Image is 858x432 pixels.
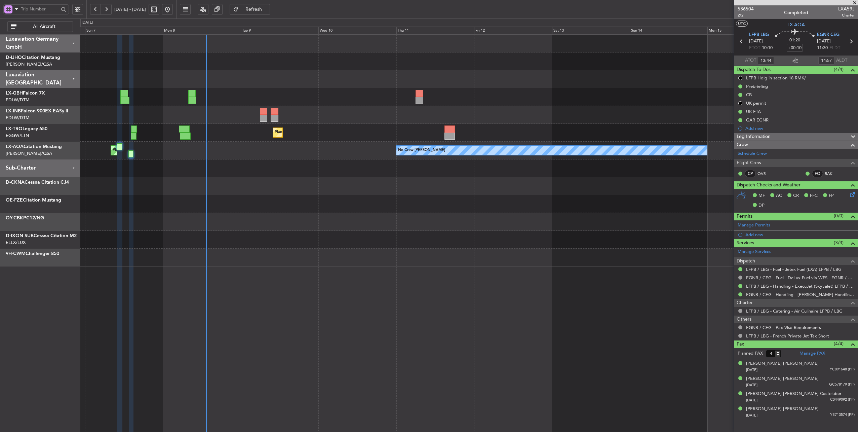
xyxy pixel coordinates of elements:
span: FFC [810,192,818,199]
a: D-IJHOCitation Mustang [6,55,60,60]
span: YE713574 (PP) [830,412,855,418]
div: UK ETA [746,109,761,114]
div: Prebriefing [746,83,768,89]
span: ATOT [745,57,756,64]
a: OE-FZECitation Mustang [6,198,61,203]
a: QVS [757,171,773,177]
span: Pax [737,340,744,348]
span: D-IJHO [6,55,22,60]
div: LFPB Hdlg in section 18 RMK/ [746,75,806,81]
div: [PERSON_NAME] [PERSON_NAME] Casteluber [746,391,842,397]
a: D-IXON SUBCessna Citation M2 [6,233,77,238]
div: [PERSON_NAME] [PERSON_NAME] [746,360,819,367]
span: Refresh [240,7,268,12]
span: [DATE] [746,367,757,372]
span: LX-AOA [6,144,24,149]
a: [PERSON_NAME]/QSA [6,61,52,67]
span: D-IXON SUB [6,233,34,238]
a: Schedule Crew [738,150,767,157]
span: LFPB LBG [749,32,769,38]
span: FP [829,192,834,199]
span: Dispatch [737,257,755,265]
div: [PERSON_NAME] [PERSON_NAME] [746,375,819,382]
a: OY-CBKPC12/NG [6,216,44,220]
span: 11:30 [817,45,828,51]
a: EDLW/DTM [6,115,30,121]
span: 01:20 [789,37,800,44]
input: --:-- [818,57,834,65]
div: Add new [745,232,855,238]
span: YC091648 (PP) [830,367,855,372]
span: (3/3) [834,239,844,246]
span: Leg Information [737,133,771,141]
span: [DATE] [746,413,757,418]
a: LFPB / LBG - Handling - ExecuJet (Skyvalet) LFPB / LBG [746,283,855,289]
a: 9H-CWMChallenger 850 [6,251,59,256]
a: Manage PAX [799,350,825,357]
span: Crew [737,141,748,149]
span: (4/4) [834,340,844,347]
div: Mon 15 [707,27,785,35]
div: Mon 8 [163,27,240,35]
span: [DATE] [749,38,763,45]
label: Planned PAX [738,350,763,357]
div: Thu 11 [396,27,474,35]
span: 536504 [738,5,754,12]
span: DP [758,202,765,209]
a: Manage Services [738,249,771,255]
div: Wed 10 [318,27,396,35]
div: [PERSON_NAME] [PERSON_NAME] [746,406,819,412]
span: OY-CBK [6,216,23,220]
span: LX-GBH [6,91,23,96]
div: Sun 14 [630,27,707,35]
span: [DATE] [817,38,831,45]
span: MF [758,192,765,199]
a: LFPB / LBG - French Private Jet Tax Short [746,333,829,339]
span: (4/4) [834,66,844,73]
span: Flight Crew [737,159,762,167]
div: Sat 13 [552,27,630,35]
span: [DATE] [746,398,757,403]
a: Manage Permits [738,222,770,229]
span: ELDT [829,45,840,51]
button: UTC [736,21,748,27]
span: OE-FZE [6,198,23,203]
div: CB [746,92,752,98]
span: 2/2 [738,12,754,18]
div: Planned Maint Dusseldorf [275,128,319,138]
span: LXA59J [838,5,855,12]
span: (0/0) [834,212,844,219]
a: LX-GBHFalcon 7X [6,91,45,96]
div: UK permit [746,100,766,106]
span: 9H-CWM [6,251,26,256]
span: Charter [838,12,855,18]
span: LX-TRO [6,127,23,131]
span: CS449092 (PP) [830,397,855,403]
span: D-CKNA [6,180,25,185]
div: Completed [784,9,808,16]
div: Fri 12 [474,27,552,35]
div: Tue 9 [241,27,318,35]
span: [DATE] [746,383,757,388]
span: LX-AOA [787,21,805,28]
span: Services [737,239,754,247]
span: Dispatch To-Dos [737,66,771,74]
span: Permits [737,213,752,220]
span: Dispatch Checks and Weather [737,181,801,189]
button: All Aircraft [7,21,73,32]
div: Planned Maint [GEOGRAPHIC_DATA] ([GEOGRAPHIC_DATA]) [113,145,219,155]
div: GAR EGNR [746,117,769,123]
input: --:-- [758,57,774,65]
span: 10:10 [762,45,773,51]
a: LX-INBFalcon 900EX EASy II [6,109,68,113]
span: EGNR CEG [817,32,840,38]
a: EGNR / CEG - Handling - [PERSON_NAME] Handling Services EGNR / CEG [746,292,855,297]
a: LFPB / LBG - Fuel - Jetex Fuel (LXA) LFPB / LBG [746,266,842,272]
span: Charter [737,299,753,307]
div: [DATE] [82,20,93,26]
a: LFPB / LBG - Catering - Air Culinaire LFPB / LBG [746,308,843,314]
span: Others [737,316,751,323]
div: CP [745,170,756,177]
a: LX-TROLegacy 650 [6,127,47,131]
a: EGNR / CEG - Pax Visa Requirements [746,325,821,330]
